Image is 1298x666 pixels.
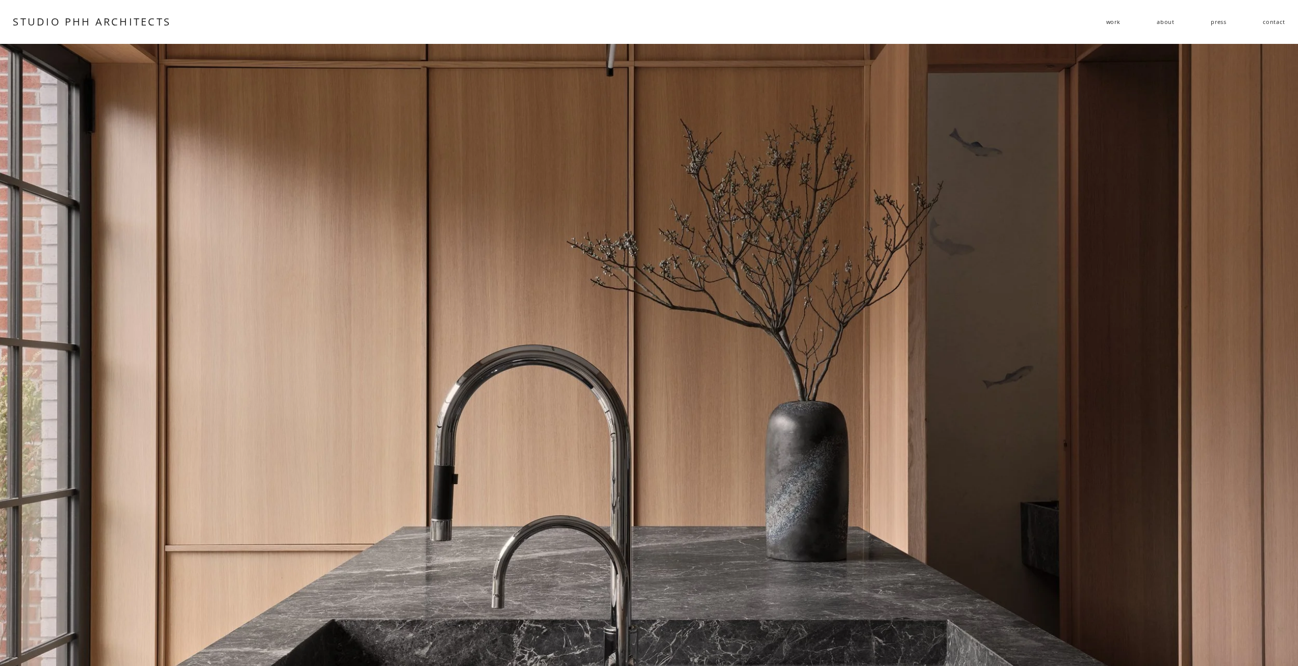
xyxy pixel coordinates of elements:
a: folder dropdown [1106,14,1121,30]
a: press [1211,14,1227,30]
span: work [1106,15,1121,29]
a: contact [1263,14,1285,30]
a: STUDIO PHH ARCHITECTS [13,15,171,29]
a: about [1157,14,1175,30]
